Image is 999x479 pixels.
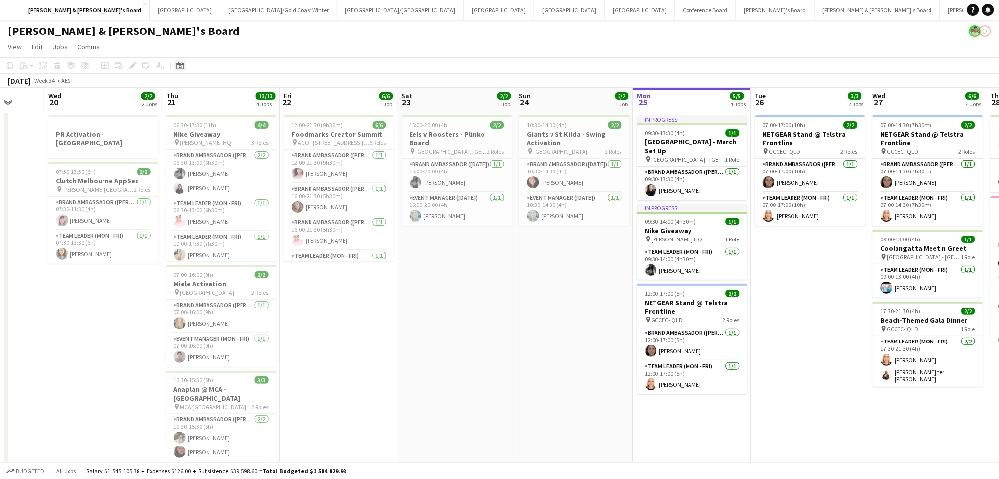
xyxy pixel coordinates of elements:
[20,0,150,20] button: [PERSON_NAME] & [PERSON_NAME]'s Board
[54,467,78,475] span: All jobs
[534,0,605,20] button: [GEOGRAPHIC_DATA]
[979,25,991,37] app-user-avatar: James Millard
[16,468,44,475] span: Budgeted
[464,0,534,20] button: [GEOGRAPHIC_DATA]
[150,0,220,20] button: [GEOGRAPHIC_DATA]
[5,466,46,477] button: Budgeted
[736,0,815,20] button: [PERSON_NAME]'s Board
[86,467,346,475] div: Salary $1 545 105.38 + Expenses $126.00 + Subsistence $39 598.60 =
[337,0,464,20] button: [GEOGRAPHIC_DATA]/[GEOGRAPHIC_DATA]
[969,25,981,37] app-user-avatar: Arrence Torres
[605,0,675,20] button: [GEOGRAPHIC_DATA]
[675,0,736,20] button: Conference Board
[815,0,940,20] button: [PERSON_NAME] & [PERSON_NAME]'s Board
[220,0,337,20] button: [GEOGRAPHIC_DATA]/Gold Coast Winter
[262,467,346,475] span: Total Budgeted $1 584 829.98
